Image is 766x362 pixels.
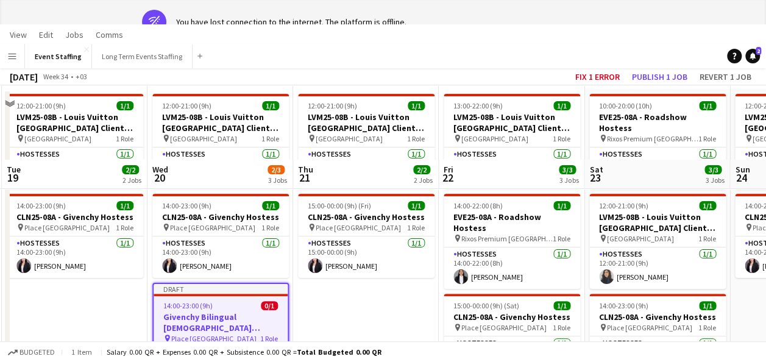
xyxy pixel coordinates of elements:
span: Total Budgeted 0.00 QR [297,347,381,357]
span: Thu [298,164,313,175]
app-job-card: 12:00-21:00 (9h)1/1LVM25-08B - Louis Vuitton [GEOGRAPHIC_DATA] Client Advisor [GEOGRAPHIC_DATA]1 ... [7,94,143,189]
span: 1 Role [407,134,425,143]
app-job-card: 12:00-21:00 (9h)1/1LVM25-08B - Louis Vuitton [GEOGRAPHIC_DATA] Client Advisor [GEOGRAPHIC_DATA]1 ... [298,94,434,189]
span: Tue [7,164,21,175]
span: 1 Role [260,334,278,343]
app-card-role: Hostesses1/113:00-22:00 (9h)![PERSON_NAME] [444,147,580,189]
span: 22 [442,171,453,185]
span: 12:00-21:00 (9h) [308,101,357,110]
span: 1 Role [698,323,716,332]
span: Sun [735,164,750,175]
button: Event Staffing [25,44,92,68]
div: 14:00-22:00 (8h)1/1EVE25-08A - Roadshow Hostess Rixos Premium [GEOGRAPHIC_DATA], [GEOGRAPHIC_DATA... [444,194,580,289]
a: 2 [745,49,760,63]
span: 14:00-22:00 (8h) [453,201,503,210]
app-job-card: 14:00-23:00 (9h)1/1CLN25-08A - Givenchy Hostess Place [GEOGRAPHIC_DATA]1 RoleHostesses1/114:00-23... [152,194,289,278]
span: 1 Role [553,234,570,243]
app-card-role: Hostesses1/112:00-21:00 (9h)[PERSON_NAME] [7,147,143,189]
button: Long Term Events Staffing [92,44,193,68]
span: Budgeted [20,348,55,357]
span: 1/1 [408,101,425,110]
a: Comms [91,27,128,43]
h3: CLN25-08A - Givenchy Hostess [152,211,289,222]
app-job-card: 10:00-20:00 (10h)1/1EVE25-08A - Roadshow Hostess Rixos Premium [GEOGRAPHIC_DATA], [GEOGRAPHIC_DAT... [589,94,726,189]
span: Place [GEOGRAPHIC_DATA] [24,223,110,232]
span: 1 item [67,347,96,357]
span: 1/1 [699,301,716,310]
app-card-role: Hostesses1/115:00-00:00 (9h)[PERSON_NAME] [298,236,434,278]
span: 1 Role [553,323,570,332]
span: 1 Role [407,223,425,232]
app-job-card: 12:00-21:00 (9h)1/1LVM25-08B - Louis Vuitton [GEOGRAPHIC_DATA] Client Advisor [GEOGRAPHIC_DATA]1 ... [589,194,726,289]
h3: CLN25-08A - Givenchy Hostess [444,311,580,322]
span: 2/2 [413,165,430,174]
div: [DATE] [10,71,38,83]
span: 14:00-23:00 (9h) [599,301,648,310]
span: 1/1 [553,301,570,310]
span: Place [GEOGRAPHIC_DATA] [461,323,547,332]
h3: LVM25-08B - Louis Vuitton [GEOGRAPHIC_DATA] Client Advisor [7,112,143,133]
span: 14:00-23:00 (9h) [163,301,213,310]
h3: Givenchy Bilingual [DEMOGRAPHIC_DATA] Hostess [154,311,288,333]
a: View [5,27,32,43]
span: 0/1 [261,301,278,310]
span: 1 Role [261,223,279,232]
span: 1/1 [116,101,133,110]
app-card-role: Hostesses1/112:00-21:00 (9h)[PERSON_NAME] [152,147,289,189]
span: Edit [39,29,53,40]
span: [GEOGRAPHIC_DATA] [461,134,528,143]
span: 3/3 [704,165,722,174]
span: 12:00-21:00 (9h) [16,101,66,110]
span: 1 Role [116,223,133,232]
h3: LVM25-08B - Louis Vuitton [GEOGRAPHIC_DATA] Client Advisor [298,112,434,133]
div: 3 Jobs [705,176,724,185]
span: Place [GEOGRAPHIC_DATA] [607,323,692,332]
span: 1/1 [553,201,570,210]
span: Rixos Premium [GEOGRAPHIC_DATA], [GEOGRAPHIC_DATA], [GEOGRAPHIC_DATA] [461,234,553,243]
span: 1/1 [262,101,279,110]
button: Budgeted [6,346,57,359]
span: [GEOGRAPHIC_DATA] [24,134,91,143]
span: 2/3 [268,165,285,174]
span: Comms [96,29,123,40]
app-card-role: Hostesses1/114:00-23:00 (9h)[PERSON_NAME] [7,236,143,278]
span: Jobs [65,29,83,40]
app-card-role: Hostesses1/110:00-20:00 (10h)[PERSON_NAME] [589,147,726,189]
div: 3 Jobs [268,176,287,185]
div: 3 Jobs [559,176,578,185]
span: 23 [587,171,603,185]
app-card-role: Hostesses1/114:00-22:00 (8h)[PERSON_NAME] [444,247,580,289]
span: 1/1 [262,201,279,210]
span: 13:00-22:00 (9h) [453,101,503,110]
span: 1 Role [261,134,279,143]
app-card-role: Hostesses1/112:00-21:00 (9h)[PERSON_NAME] [589,247,726,289]
h3: CLN25-08A - Givenchy Hostess [589,311,726,322]
span: 21 [296,171,313,185]
div: You have lost connection to the internet. The platform is offline. [176,16,406,27]
span: Wed [152,164,168,175]
span: [GEOGRAPHIC_DATA] [607,234,674,243]
div: +03 [76,72,87,81]
h3: LVM25-08B - Louis Vuitton [GEOGRAPHIC_DATA] Client Advisor [444,112,580,133]
span: 15:00-00:00 (9h) (Sat) [453,301,519,310]
app-card-role: Hostesses1/114:00-23:00 (9h)[PERSON_NAME] [152,236,289,278]
span: Place [GEOGRAPHIC_DATA] [171,334,257,343]
div: 2 Jobs [122,176,141,185]
span: 3/3 [559,165,576,174]
span: 24 [733,171,750,185]
h3: CLN25-08A - Givenchy Hostess [7,211,143,222]
span: 1/1 [116,201,133,210]
h3: EVE25-08A - Roadshow Hostess [589,112,726,133]
app-job-card: 13:00-22:00 (9h)1/1LVM25-08B - Louis Vuitton [GEOGRAPHIC_DATA] Client Advisor [GEOGRAPHIC_DATA]1 ... [444,94,580,189]
div: 2 Jobs [414,176,433,185]
span: Fri [444,164,453,175]
div: 12:00-21:00 (9h)1/1LVM25-08B - Louis Vuitton [GEOGRAPHIC_DATA] Client Advisor [GEOGRAPHIC_DATA]1 ... [152,94,289,189]
h3: LVM25-08B - Louis Vuitton [GEOGRAPHIC_DATA] Client Advisor [152,112,289,133]
div: 15:00-00:00 (9h) (Fri)1/1CLN25-08A - Givenchy Hostess Place [GEOGRAPHIC_DATA]1 RoleHostesses1/115... [298,194,434,278]
div: Draft [154,284,288,294]
span: View [10,29,27,40]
